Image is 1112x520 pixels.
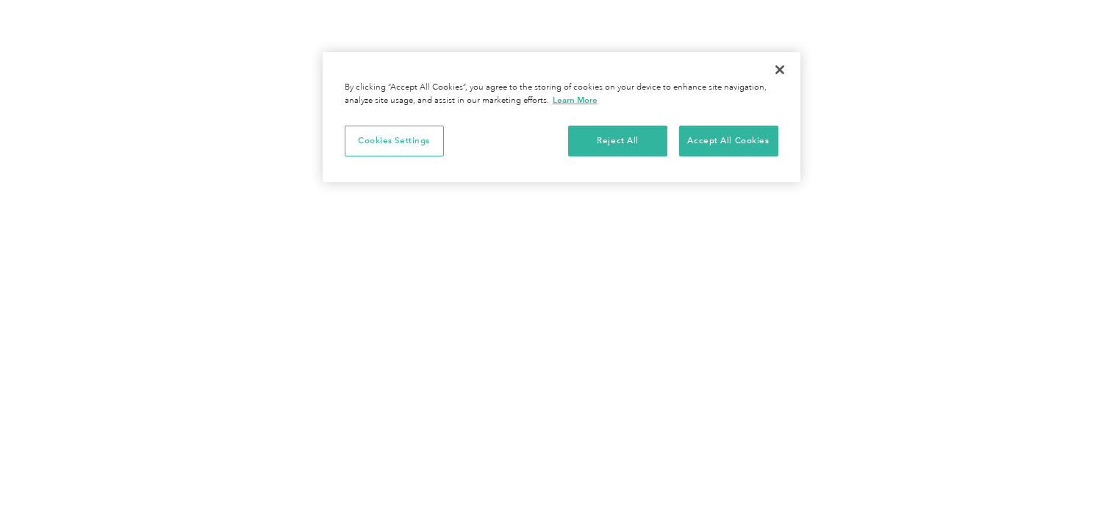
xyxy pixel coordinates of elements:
[323,52,800,182] div: Cookie banner
[323,52,800,182] div: Privacy
[568,126,667,156] button: Reject All
[345,82,778,107] div: By clicking “Accept All Cookies”, you agree to the storing of cookies on your device to enhance s...
[345,126,444,156] button: Cookies Settings
[553,95,598,105] a: More information about your privacy, opens in a new tab
[764,54,796,86] button: Close
[679,126,778,156] button: Accept All Cookies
